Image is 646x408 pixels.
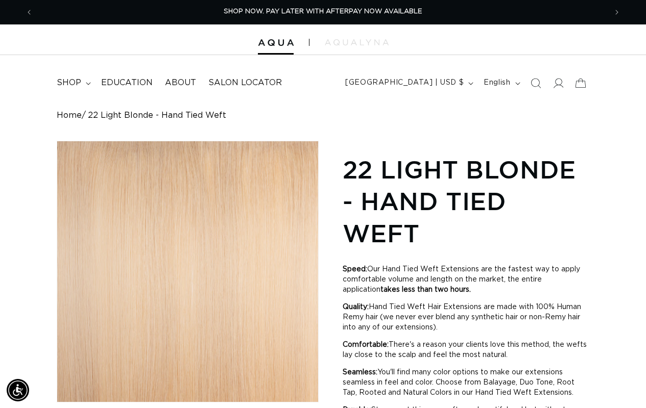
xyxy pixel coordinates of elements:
b: Seamless: [343,369,377,376]
span: Education [101,78,153,88]
span: 22 Light Blonde - Hand Tied Weft [88,111,226,120]
span: About [165,78,196,88]
nav: breadcrumbs [57,111,590,120]
button: English [477,73,524,93]
iframe: Chat Widget [595,359,646,408]
b: takes less than two hours. [380,286,471,293]
a: Salon Locator [202,71,288,94]
p: Our Hand Tied Weft Extensions are the fastest way to apply comfortable volume and length on the m... [343,264,590,295]
a: About [159,71,202,94]
h1: 22 Light Blonde - Hand Tied Weft [343,154,590,249]
div: Accessibility Menu [7,379,29,401]
summary: shop [51,71,95,94]
img: aqualyna.com [325,39,389,45]
span: Salon Locator [208,78,282,88]
span: [GEOGRAPHIC_DATA] | USD $ [345,78,464,88]
p: Hand Tied Weft Hair Extensions are made with 100% Human Remy hair (we never ever blend any synthe... [343,302,590,333]
button: Previous announcement [18,3,40,22]
b: Quality: [343,303,369,311]
button: [GEOGRAPHIC_DATA] | USD $ [339,73,477,93]
p: You'll find many color options to make our extensions seamless in feel and color. Choose from Bal... [343,367,590,398]
button: Next announcement [606,3,628,22]
summary: Search [524,72,547,94]
b: Speed: [343,266,367,273]
span: English [484,78,510,88]
span: SHOP NOW. PAY LATER WITH AFTERPAY NOW AVAILABLE [224,8,422,15]
img: Aqua Hair Extensions [258,39,294,46]
span: shop [57,78,81,88]
a: Education [95,71,159,94]
a: Home [57,111,82,120]
b: Comfortable: [343,341,389,348]
p: There's a reason your clients love this method, the wefts lay close to the scalp and feel the mos... [343,340,590,360]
